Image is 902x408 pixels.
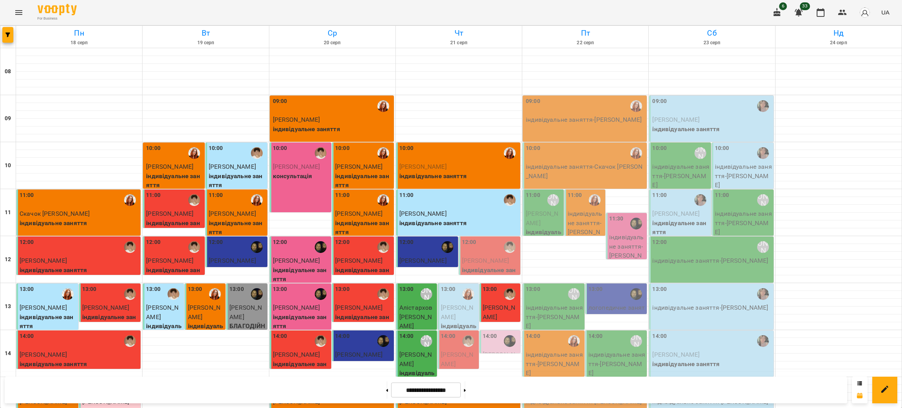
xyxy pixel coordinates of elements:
[20,257,67,264] span: [PERSON_NAME]
[315,147,327,159] img: Марина Кириченко
[526,303,583,331] p: індивідуальне заняття - [PERSON_NAME]
[777,39,900,47] h6: 24 серп
[652,238,667,247] label: 12:00
[146,304,179,321] span: [PERSON_NAME]
[335,210,382,217] span: [PERSON_NAME]
[757,100,769,112] div: Мєдвєдєва Катерина
[715,162,772,190] p: індивідуальне заняття - [PERSON_NAME]
[20,332,34,341] label: 14:00
[504,241,516,253] img: Марина Кириченко
[124,194,136,206] img: Кобзар Зоряна
[251,194,263,206] div: Кобзар Зоряна
[652,210,700,217] span: [PERSON_NAME]
[504,288,516,300] img: Марина Кириченко
[62,288,74,300] div: Кобзар Зоряна
[124,288,136,300] img: Марина Кириченко
[630,288,642,300] div: Валерія Капітан
[315,335,327,347] img: Марина Кириченко
[82,285,97,294] label: 13:00
[881,8,889,16] span: UA
[377,288,389,300] img: Марина Кириченко
[652,303,772,312] p: індивідуальне заняття - [PERSON_NAME]
[377,335,389,347] div: Валерія Капітан
[652,125,772,134] p: індивідуальне заняття
[146,191,161,200] label: 11:00
[315,288,327,300] div: Валерія Капітан
[715,144,729,153] label: 10:00
[82,312,139,331] p: індивідуальне заняття
[251,147,263,159] img: Марина Кириченко
[757,147,769,159] div: Мєдвєдєва Катерина
[526,332,540,341] label: 14:00
[5,114,11,123] h6: 09
[399,332,414,341] label: 14:00
[526,350,583,378] p: індивідуальне заняття - [PERSON_NAME]
[273,285,287,294] label: 13:00
[209,238,223,247] label: 12:00
[188,241,200,253] div: Марина Кириченко
[399,257,447,264] span: [PERSON_NAME]
[462,257,509,264] span: [PERSON_NAME]
[399,144,414,153] label: 10:00
[144,39,267,47] h6: 19 серп
[209,144,223,153] label: 10:00
[335,359,392,378] p: логопедичне заняття 45хв
[399,210,447,217] span: [PERSON_NAME]
[399,368,435,387] p: індивідуальне заняття
[399,304,432,330] span: Алістархов [PERSON_NAME]
[504,147,516,159] img: Кобзар Зоряна
[5,349,11,358] h6: 14
[273,257,320,264] span: [PERSON_NAME]
[209,257,256,264] span: [PERSON_NAME]
[5,302,11,311] h6: 13
[146,172,203,190] p: індивідуальне заняття
[483,351,515,368] span: [PERSON_NAME]
[420,335,432,347] div: Савченко Дар'я
[273,238,287,247] label: 12:00
[568,335,580,347] div: Кобзар Зоряна
[526,210,558,227] span: [PERSON_NAME]
[630,218,642,229] div: Валерія Капітан
[441,351,473,368] span: [PERSON_NAME]
[650,39,774,47] h6: 23 серп
[652,162,709,190] p: індивідуальне заняття - [PERSON_NAME]
[462,335,474,347] img: Марина Кириченко
[124,241,136,253] div: Марина Кириченко
[399,172,519,181] p: індивідуальне заняття
[273,125,392,134] p: індивідуальне заняття
[377,194,389,206] div: Кобзар Зоряна
[273,144,287,153] label: 10:00
[695,147,706,159] div: Савченко Дар'я
[462,265,519,284] p: індивідуальне заняття
[168,288,179,300] img: Марина Кириченко
[588,350,646,378] p: індивідуальне заняття - [PERSON_NAME]
[17,39,141,47] h6: 18 серп
[568,288,580,300] div: Савченко Дар'я
[335,191,350,200] label: 11:00
[397,39,521,47] h6: 21 серп
[273,351,320,358] span: [PERSON_NAME]
[146,163,193,170] span: [PERSON_NAME]
[526,144,540,153] label: 10:00
[609,233,645,269] p: індивідуальне заняття - [PERSON_NAME]
[124,335,136,347] img: Марина Кириченко
[273,265,330,284] p: індивідуальне заняття
[695,194,706,206] img: Мєдвєдєва Катерина
[588,285,603,294] label: 13:00
[526,162,645,181] p: індивідуальне заняття - Скачок [PERSON_NAME]
[589,194,601,206] img: Кобзар Зоряна
[652,191,667,200] label: 11:00
[878,5,893,20] button: UA
[377,147,389,159] div: Кобзар Зоряна
[335,163,382,170] span: [PERSON_NAME]
[188,285,202,294] label: 13:00
[251,288,263,300] img: Валерія Капітан
[188,147,200,159] img: Кобзар Зоряна
[273,163,320,170] span: [PERSON_NAME]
